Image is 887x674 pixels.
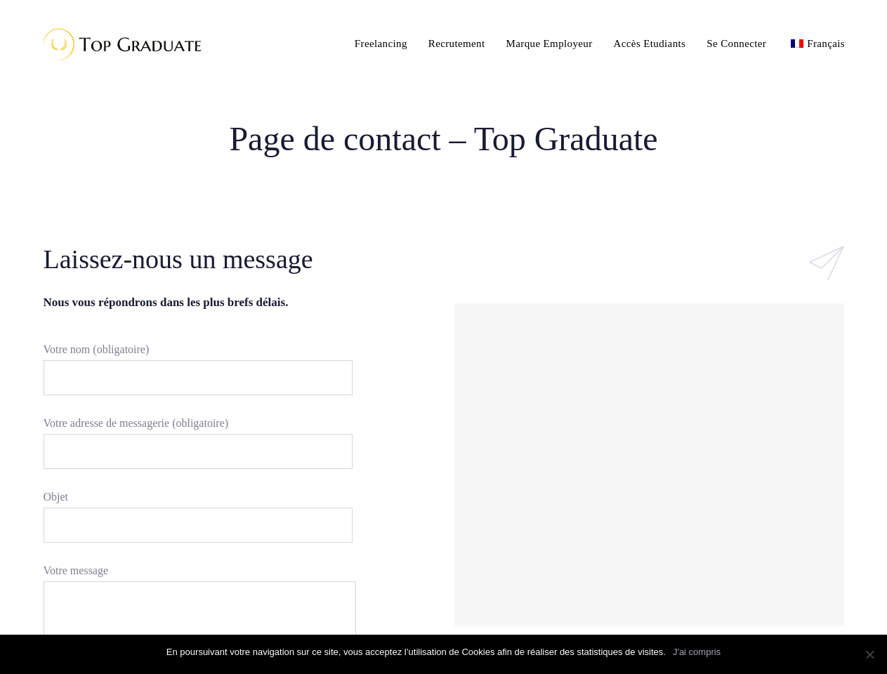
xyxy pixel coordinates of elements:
span: En poursuivant votre navigation sur ce site, vous acceptez l’utilisation de Cookies afin de réali... [166,645,666,659]
h2: Laissez-nous un message [44,241,433,278]
span: Non [862,647,876,661]
label: Votre nom (obligatoire) [44,339,353,409]
a: J'ai compris [673,645,721,659]
span: Page de contact – Top Graduate [229,117,657,161]
span: Français [807,38,845,49]
label: Votre adresse de messagerie (obligatoire) [44,413,353,483]
span: Recrutement [428,38,485,49]
span: Freelancing [355,38,407,49]
h6: Nous vous répondrons dans les plus brefs délais. [44,293,433,312]
input: Objet [44,508,353,543]
span: Marque Employeur [506,38,593,49]
span: Accès Etudiants [614,38,686,49]
label: Objet [44,487,353,557]
img: Top Graduate [32,21,207,67]
img: Français [791,39,803,48]
input: Votre nom (obligatoire) [44,360,353,395]
span: Se Connecter [707,38,766,49]
input: Votre adresse de messagerie (obligatoire) [44,434,353,469]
